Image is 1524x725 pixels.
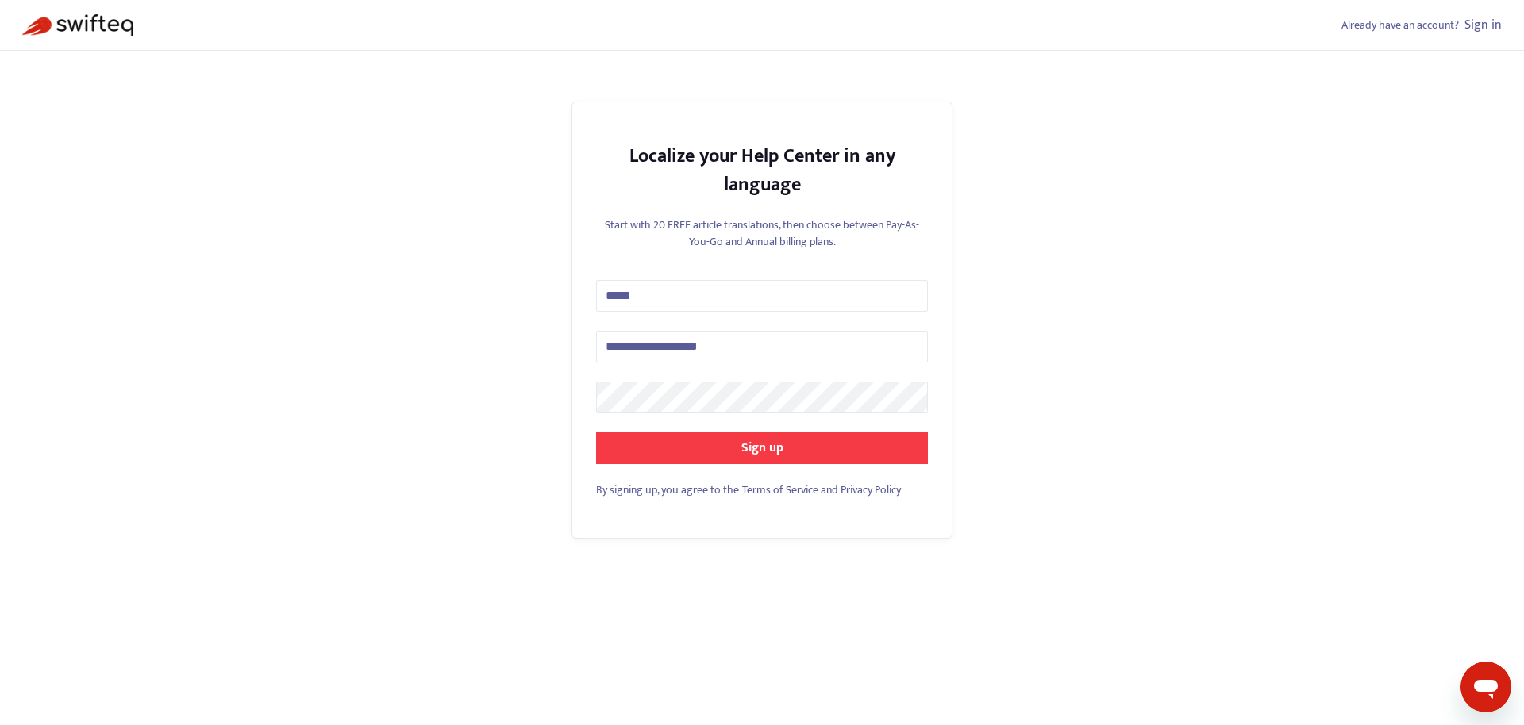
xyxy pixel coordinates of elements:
span: By signing up, you agree to the [596,481,739,499]
strong: Localize your Help Center in any language [629,140,895,201]
img: Swifteq [22,14,133,36]
a: Privacy Policy [841,481,901,499]
a: Sign in [1464,14,1502,36]
strong: Sign up [741,437,783,458]
button: Sign up [596,432,928,464]
span: Already have an account? [1341,16,1459,34]
div: and [596,481,928,498]
a: Terms of Service [742,481,818,499]
iframe: Button to launch messaging window [1460,662,1511,712]
p: Start with 20 FREE article translations, then choose between Pay-As-You-Go and Annual billing plans. [596,217,928,250]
